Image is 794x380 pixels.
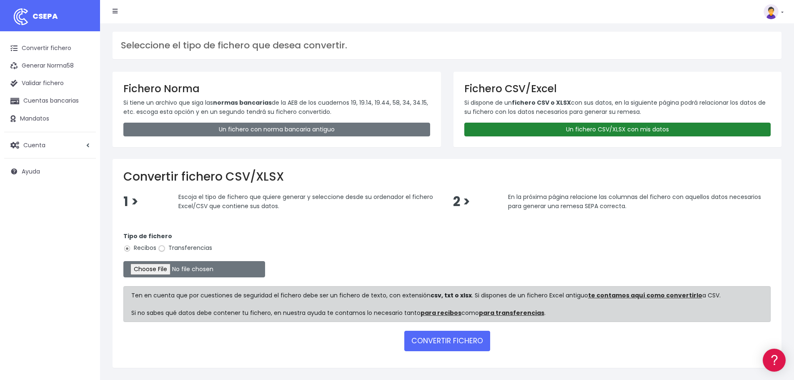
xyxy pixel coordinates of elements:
a: Videotutoriales [8,131,158,144]
a: Convertir fichero [4,40,96,57]
button: CONVERTIR FICHERO [404,331,490,351]
span: Cuenta [23,141,45,149]
a: Información general [8,71,158,84]
a: te contamos aquí como convertirlo [588,291,702,299]
h3: Fichero CSV/Excel [464,83,771,95]
label: Transferencias [158,244,212,252]
a: Generar Norma58 [4,57,96,75]
a: Cuentas bancarias [4,92,96,110]
span: En la próxima página relacione las columnas del fichero con aquellos datos necesarios para genera... [508,193,761,210]
div: Información general [8,58,158,66]
strong: Tipo de fichero [123,232,172,240]
button: Contáctanos [8,223,158,238]
strong: csv, txt o xlsx [431,291,472,299]
a: para transferencias [479,309,544,317]
span: Escoja el tipo de fichero que quiere generar y seleccione desde su ordenador el fichero Excel/CSV... [178,193,433,210]
span: Ayuda [22,167,40,176]
a: Cuenta [4,136,96,154]
span: CSEPA [33,11,58,21]
a: Mandatos [4,110,96,128]
img: logo [10,6,31,27]
a: POWERED BY ENCHANT [115,240,160,248]
label: Recibos [123,244,156,252]
strong: normas bancarias [213,98,272,107]
a: General [8,179,158,192]
h3: Fichero Norma [123,83,430,95]
a: Un fichero con norma bancaria antiguo [123,123,430,136]
a: Formatos [8,106,158,118]
a: API [8,213,158,226]
span: 2 > [453,193,470,211]
a: Perfiles de empresas [8,144,158,157]
div: Programadores [8,200,158,208]
h3: Seleccione el tipo de fichero que desea convertir. [121,40,773,51]
img: profile [764,4,779,19]
a: Un fichero CSV/XLSX con mis datos [464,123,771,136]
span: 1 > [123,193,138,211]
div: Convertir ficheros [8,92,158,100]
a: para recibos [421,309,461,317]
a: Validar fichero [4,75,96,92]
div: Facturación [8,166,158,174]
a: Problemas habituales [8,118,158,131]
p: Si dispone de un con sus datos, en la siguiente página podrá relacionar los datos de su fichero c... [464,98,771,117]
h2: Convertir fichero CSV/XLSX [123,170,771,184]
p: Si tiene un archivo que siga las de la AEB de los cuadernos 19, 19.14, 19.44, 58, 34, 34.15, etc.... [123,98,430,117]
strong: fichero CSV o XLSX [512,98,571,107]
div: Ten en cuenta que por cuestiones de seguridad el fichero debe ser un fichero de texto, con extens... [123,286,771,322]
a: Ayuda [4,163,96,180]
